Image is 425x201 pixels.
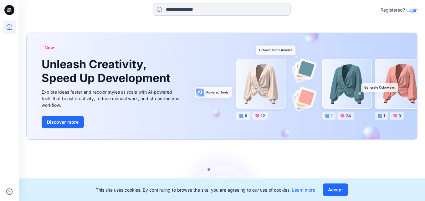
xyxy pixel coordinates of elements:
[42,116,182,128] a: Discover more
[42,116,84,128] button: Discover more
[406,7,417,13] p: Login
[42,58,173,85] h1: Unleash Creativity, Speed Up Development
[381,6,405,14] p: Registered?
[323,183,348,196] button: Accept
[44,44,54,51] span: New
[42,89,182,108] div: Explore ideas faster and recolor styles at scale with AI-powered tools that boost creativity, red...
[292,187,315,193] a: Learn more
[96,187,315,193] p: This site uses cookies. By continuing to browse the site, you are agreeing to our use of cookies.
